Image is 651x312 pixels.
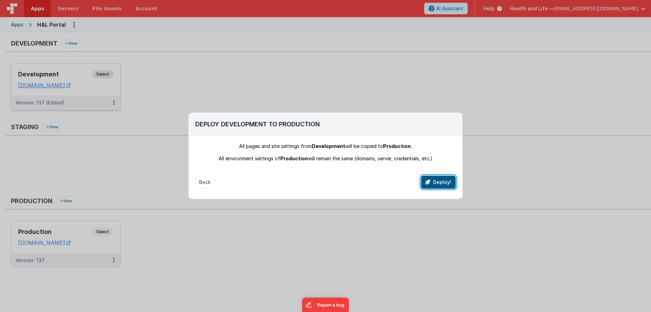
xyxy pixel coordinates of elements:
h2: Deploy Development To Production [195,120,456,129]
span: Production [280,155,308,161]
span: Development [312,143,345,149]
div: All pages and site settings from will be copied to . [195,143,456,150]
span: Production [383,143,411,149]
button: Deploy! [421,176,456,189]
div: All environment settings of will remain the same (domains, server, credentials, etc.) [195,155,456,162]
iframe: Marker.io feedback button [302,298,349,312]
button: Back [195,176,214,189]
